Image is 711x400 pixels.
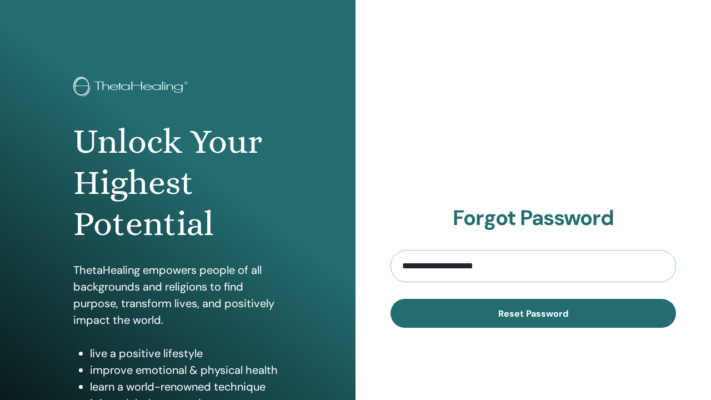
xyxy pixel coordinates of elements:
[90,345,283,362] li: live a positive lifestyle
[90,378,283,395] li: learn a world-renowned technique
[390,206,676,231] h2: Forgot Password
[73,121,283,245] h1: Unlock Your Highest Potential
[390,299,676,328] button: Reset Password
[498,308,568,319] span: Reset Password
[73,262,283,328] p: ThetaHealing empowers people of all backgrounds and religions to find purpose, transform lives, a...
[90,362,283,378] li: improve emotional & physical health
